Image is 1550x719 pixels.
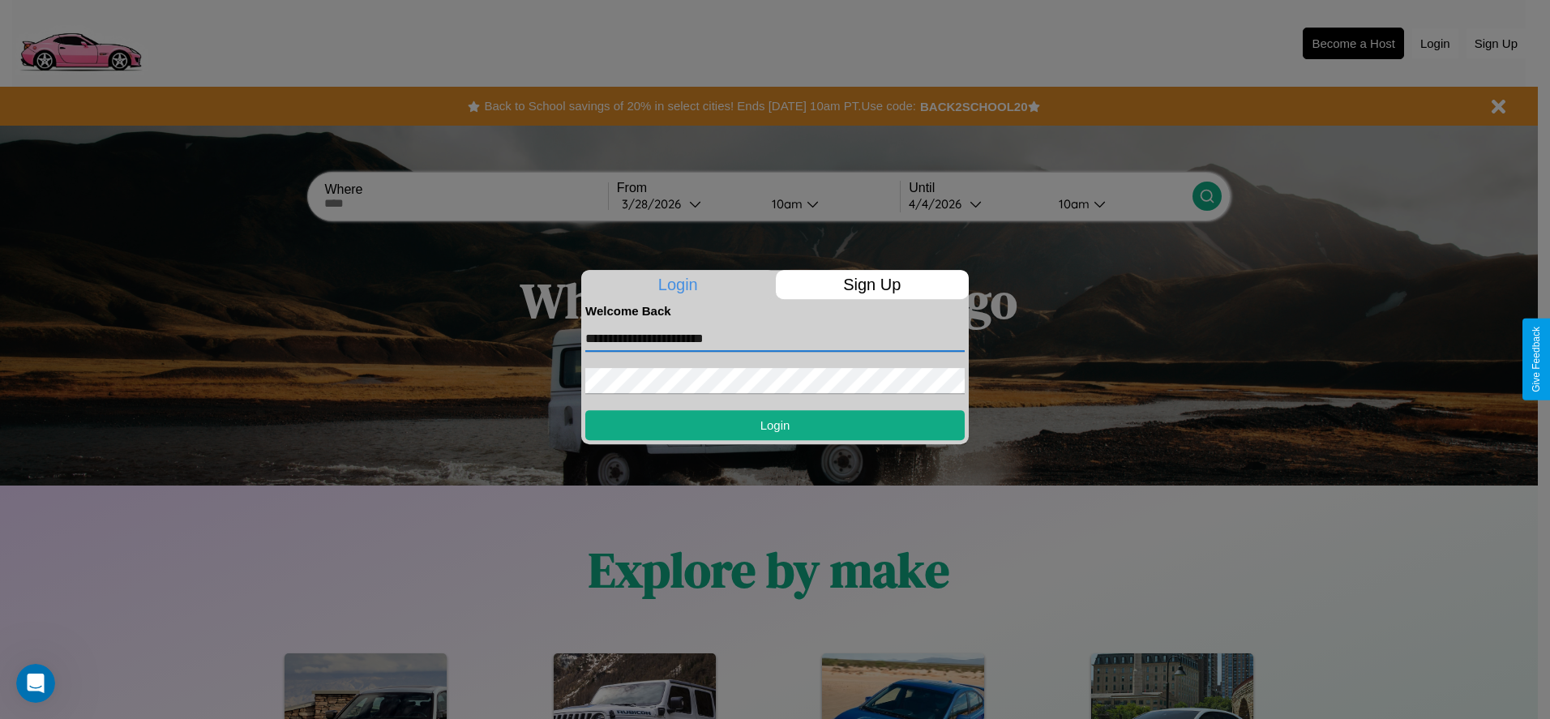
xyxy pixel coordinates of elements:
[585,304,965,318] h4: Welcome Back
[1531,327,1542,392] div: Give Feedback
[585,410,965,440] button: Login
[16,664,55,703] iframe: Intercom live chat
[776,270,970,299] p: Sign Up
[581,270,775,299] p: Login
